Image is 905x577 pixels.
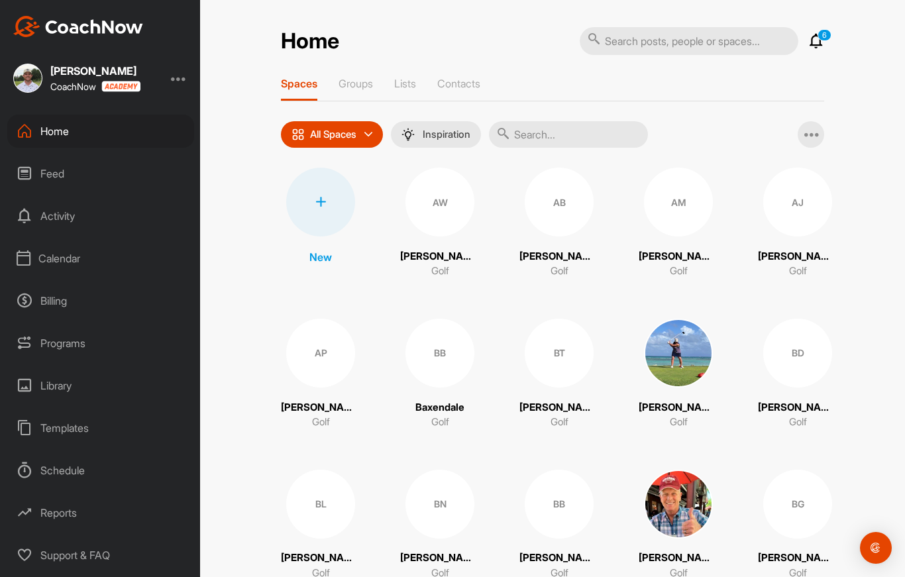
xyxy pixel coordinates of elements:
[639,400,718,415] p: [PERSON_NAME]
[286,470,355,539] div: BL
[405,319,474,388] div: BB
[644,470,713,539] img: square_ace90b1676ffc618651e879eaf921b5e.jpg
[400,319,480,430] a: BBBaxendaleGolf
[431,415,449,430] p: Golf
[431,264,449,279] p: Golf
[789,264,807,279] p: Golf
[394,77,416,90] p: Lists
[281,77,317,90] p: Spaces
[758,400,837,415] p: [PERSON_NAME]
[423,129,470,140] p: Inspiration
[758,319,837,430] a: BD[PERSON_NAME]Golf
[818,29,831,41] p: 6
[519,249,599,264] p: [PERSON_NAME]
[309,249,332,265] p: New
[525,319,594,388] div: BT
[763,470,832,539] div: BG
[489,121,648,148] input: Search...
[639,249,718,264] p: [PERSON_NAME]
[400,249,480,264] p: [PERSON_NAME]
[281,28,339,54] h2: Home
[7,115,194,148] div: Home
[7,454,194,487] div: Schedule
[281,551,360,566] p: [PERSON_NAME]
[670,415,688,430] p: Golf
[400,168,480,279] a: AW[PERSON_NAME]Golf
[310,129,356,140] p: All Spaces
[525,168,594,236] div: AB
[7,157,194,190] div: Feed
[860,532,892,564] div: Open Intercom Messenger
[639,319,718,430] a: [PERSON_NAME]Golf
[644,319,713,388] img: square_3683d1d92d1e8534d84fbb229658a4b9.jpg
[437,77,480,90] p: Contacts
[13,16,143,37] img: CoachNow
[7,411,194,445] div: Templates
[286,319,355,388] div: AP
[551,415,568,430] p: Golf
[670,264,688,279] p: Golf
[639,168,718,279] a: AM[PERSON_NAME]Golf
[551,264,568,279] p: Golf
[400,551,480,566] p: [PERSON_NAME]
[525,470,594,539] div: BB
[763,319,832,388] div: BD
[580,27,798,55] input: Search posts, people or spaces...
[7,496,194,529] div: Reports
[758,168,837,279] a: AJ[PERSON_NAME]Golf
[7,242,194,275] div: Calendar
[519,551,599,566] p: [PERSON_NAME]
[13,64,42,93] img: square_5982f9cf0095e9dd271e6d30cf84447a.jpg
[644,168,713,236] div: AM
[7,284,194,317] div: Billing
[7,369,194,402] div: Library
[789,415,807,430] p: Golf
[292,128,305,141] img: icon
[401,128,415,141] img: menuIcon
[50,66,140,76] div: [PERSON_NAME]
[281,319,360,430] a: AP[PERSON_NAME]Golf
[101,81,140,92] img: CoachNow acadmey
[7,327,194,360] div: Programs
[758,551,837,566] p: [PERSON_NAME]
[312,415,330,430] p: Golf
[7,199,194,233] div: Activity
[519,168,599,279] a: AB[PERSON_NAME]Golf
[639,551,718,566] p: [PERSON_NAME]
[50,81,140,92] div: CoachNow
[7,539,194,572] div: Support & FAQ
[415,400,464,415] p: Baxendale
[281,400,360,415] p: [PERSON_NAME]
[763,168,832,236] div: AJ
[405,168,474,236] div: AW
[758,249,837,264] p: [PERSON_NAME]
[405,470,474,539] div: BN
[339,77,373,90] p: Groups
[519,400,599,415] p: [PERSON_NAME]
[519,319,599,430] a: BT[PERSON_NAME]Golf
